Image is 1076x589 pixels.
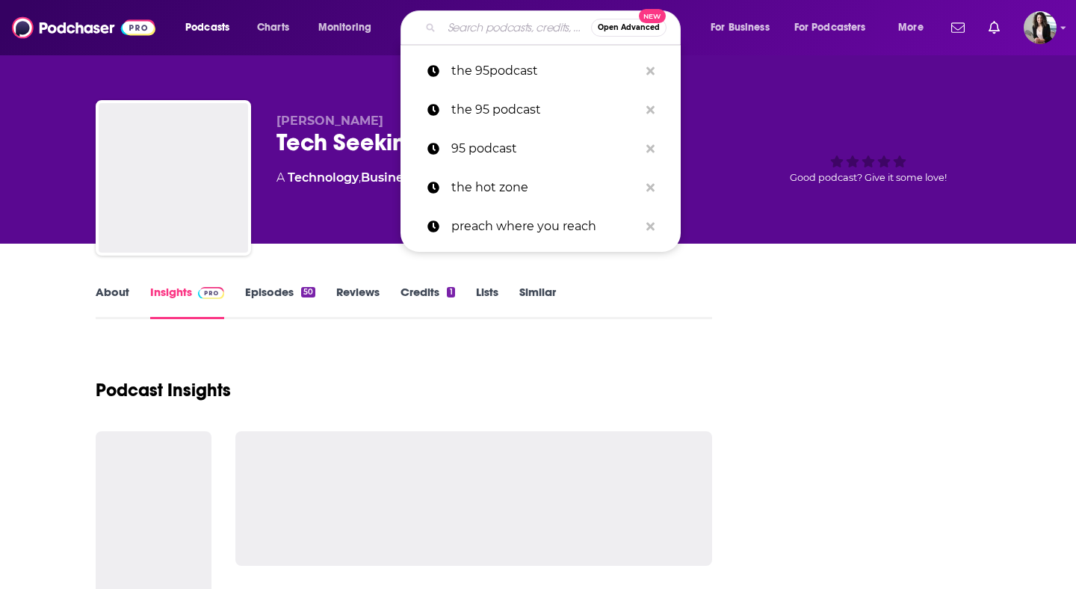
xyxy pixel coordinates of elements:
[288,170,359,185] a: Technology
[700,16,788,40] button: open menu
[359,170,361,185] span: ,
[983,15,1006,40] a: Show notifications dropdown
[96,285,129,319] a: About
[361,170,415,185] a: Business
[639,9,666,23] span: New
[794,17,866,38] span: For Podcasters
[245,285,315,319] a: Episodes50
[401,52,681,90] a: the 95podcast
[150,285,224,319] a: InsightsPodchaser Pro
[451,90,639,129] p: the 95 podcast
[476,285,498,319] a: Lists
[175,16,249,40] button: open menu
[451,52,639,90] p: the 95podcast
[711,17,770,38] span: For Business
[401,129,681,168] a: 95 podcast
[318,17,371,38] span: Monitoring
[451,129,639,168] p: 95 podcast
[451,207,639,246] p: preach where you reach
[519,285,556,319] a: Similar
[185,17,229,38] span: Podcasts
[598,24,660,31] span: Open Advanced
[12,13,155,42] img: Podchaser - Follow, Share and Rate Podcasts
[247,16,298,40] a: Charts
[785,16,888,40] button: open menu
[1024,11,1057,44] button: Show profile menu
[301,287,315,297] div: 50
[888,16,942,40] button: open menu
[257,17,289,38] span: Charts
[401,90,681,129] a: the 95 podcast
[276,169,551,187] div: A podcast
[898,17,924,38] span: More
[790,172,947,183] span: Good podcast? Give it some love!
[308,16,391,40] button: open menu
[945,15,971,40] a: Show notifications dropdown
[451,168,639,207] p: the hot zone
[447,287,454,297] div: 1
[442,16,591,40] input: Search podcasts, credits, & more...
[591,19,667,37] button: Open AdvancedNew
[401,168,681,207] a: the hot zone
[1024,11,1057,44] span: Logged in as ElizabethCole
[276,114,383,128] span: [PERSON_NAME]
[336,285,380,319] a: Reviews
[401,285,454,319] a: Credits1
[401,207,681,246] a: preach where you reach
[198,287,224,299] img: Podchaser Pro
[756,114,980,206] div: Good podcast? Give it some love!
[96,379,231,401] h1: Podcast Insights
[415,10,695,45] div: Search podcasts, credits, & more...
[1024,11,1057,44] img: User Profile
